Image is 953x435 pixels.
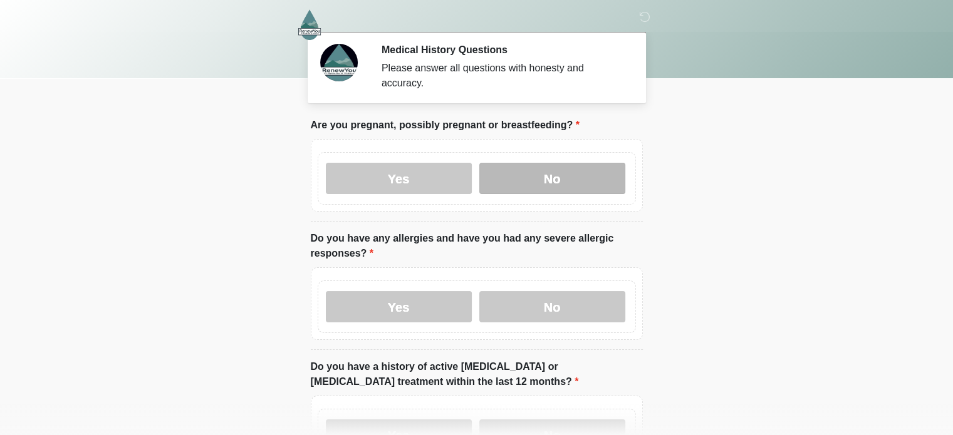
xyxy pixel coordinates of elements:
div: Please answer all questions with honesty and accuracy. [382,61,624,91]
label: Yes [326,291,472,322]
img: Agent Avatar [320,44,358,81]
label: Do you have a history of active [MEDICAL_DATA] or [MEDICAL_DATA] treatment within the last 12 mon... [311,359,643,389]
h2: Medical History Questions [382,44,624,56]
img: RenewYou IV Hydration and Wellness Logo [298,9,321,40]
label: No [479,291,625,322]
label: Yes [326,163,472,194]
label: Are you pregnant, possibly pregnant or breastfeeding? [311,118,580,133]
label: Do you have any allergies and have you had any severe allergic responses? [311,231,643,261]
label: No [479,163,625,194]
